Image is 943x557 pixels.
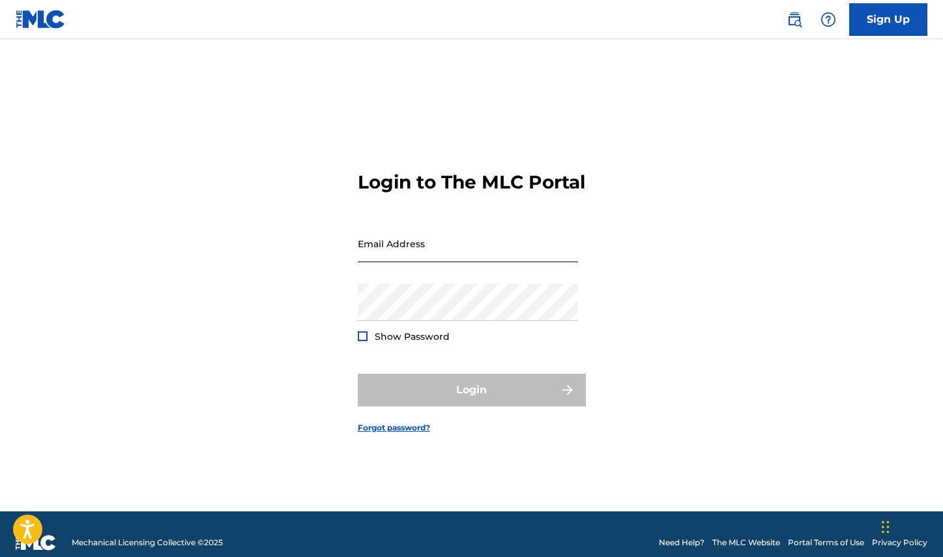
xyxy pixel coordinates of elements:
img: MLC Logo [16,10,66,29]
img: search [787,12,802,27]
a: Privacy Policy [872,537,927,549]
iframe: Chat Widget [878,494,943,557]
a: Need Help? [659,537,704,549]
a: Public Search [781,7,807,33]
div: Drag [882,507,890,547]
h3: Login to The MLC Portal [358,171,585,194]
a: Portal Terms of Use [788,537,864,549]
span: Mechanical Licensing Collective © 2025 [72,537,223,549]
img: help [820,12,836,27]
img: logo [16,535,56,550]
a: Forgot password? [358,422,430,434]
a: The MLC Website [712,537,780,549]
div: Help [815,7,841,33]
span: Show Password [375,331,450,342]
a: Sign Up [849,3,927,36]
